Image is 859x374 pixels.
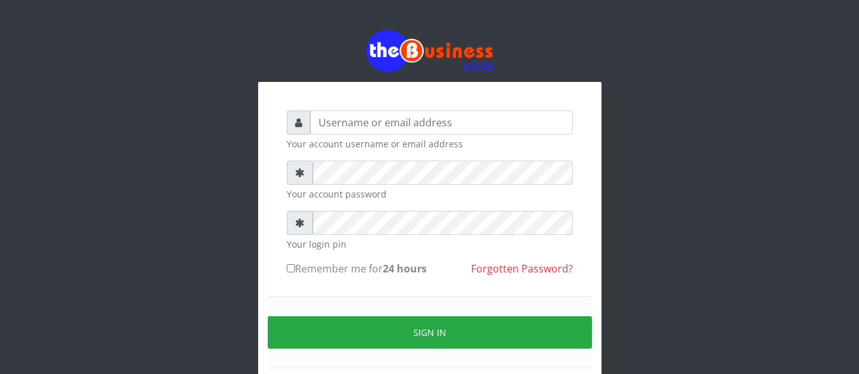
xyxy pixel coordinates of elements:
[310,110,573,135] input: Username or email address
[287,264,295,272] input: Remember me for24 hours
[471,262,573,276] a: Forgotten Password?
[268,316,592,349] button: Sign in
[383,262,427,276] b: 24 hours
[287,261,427,276] label: Remember me for
[287,137,573,150] small: Your account username or email address
[287,187,573,201] small: Your account password
[287,237,573,251] small: Your login pin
